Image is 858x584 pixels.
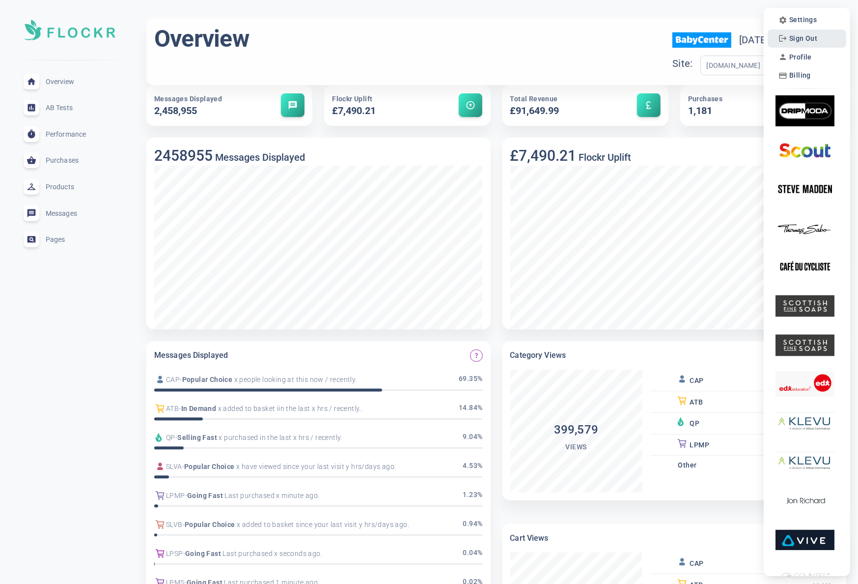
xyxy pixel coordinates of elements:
[789,53,812,61] span: Profile
[775,135,834,166] img: scouts
[775,486,834,517] img: jonrichard
[775,330,834,361] img: scottishfinesoaps
[775,13,820,27] button: Settings
[775,447,834,478] img: athos
[775,174,834,204] img: stevemadden
[775,252,834,283] img: cafeducycliste
[775,408,834,438] img: athos
[775,95,834,126] img: dripmoda
[789,16,817,24] span: Settings
[775,291,834,321] img: scottishfinesoaps
[775,31,820,45] button: Sign Out
[775,213,834,244] img: thomassabo
[775,69,814,83] button: Billing
[775,369,834,400] img: shopedx
[789,34,817,43] span: Sign Out
[775,50,815,64] button: Profile
[775,525,834,555] img: vive
[789,71,811,80] span: Billing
